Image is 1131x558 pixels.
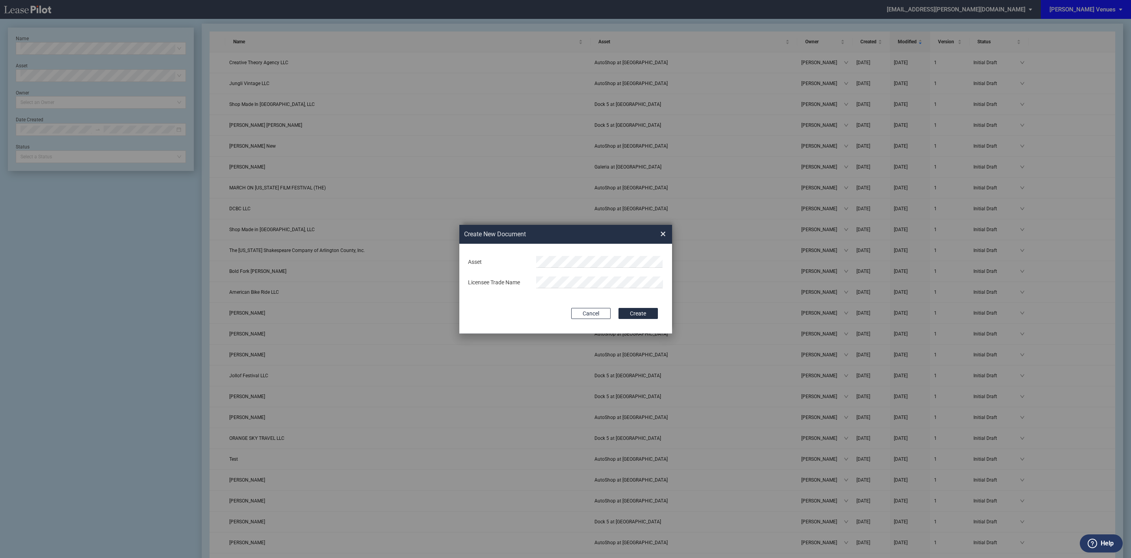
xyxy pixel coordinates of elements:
div: Asset [463,258,531,266]
div: Licensee Trade Name [463,279,531,287]
button: Create [618,308,658,319]
h2: Create New Document [464,230,632,239]
input: Licensee Trade Name [536,276,663,288]
button: Cancel [571,308,611,319]
label: Help [1101,538,1114,549]
span: × [660,228,666,240]
md-dialog: Create New ... [459,225,672,334]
